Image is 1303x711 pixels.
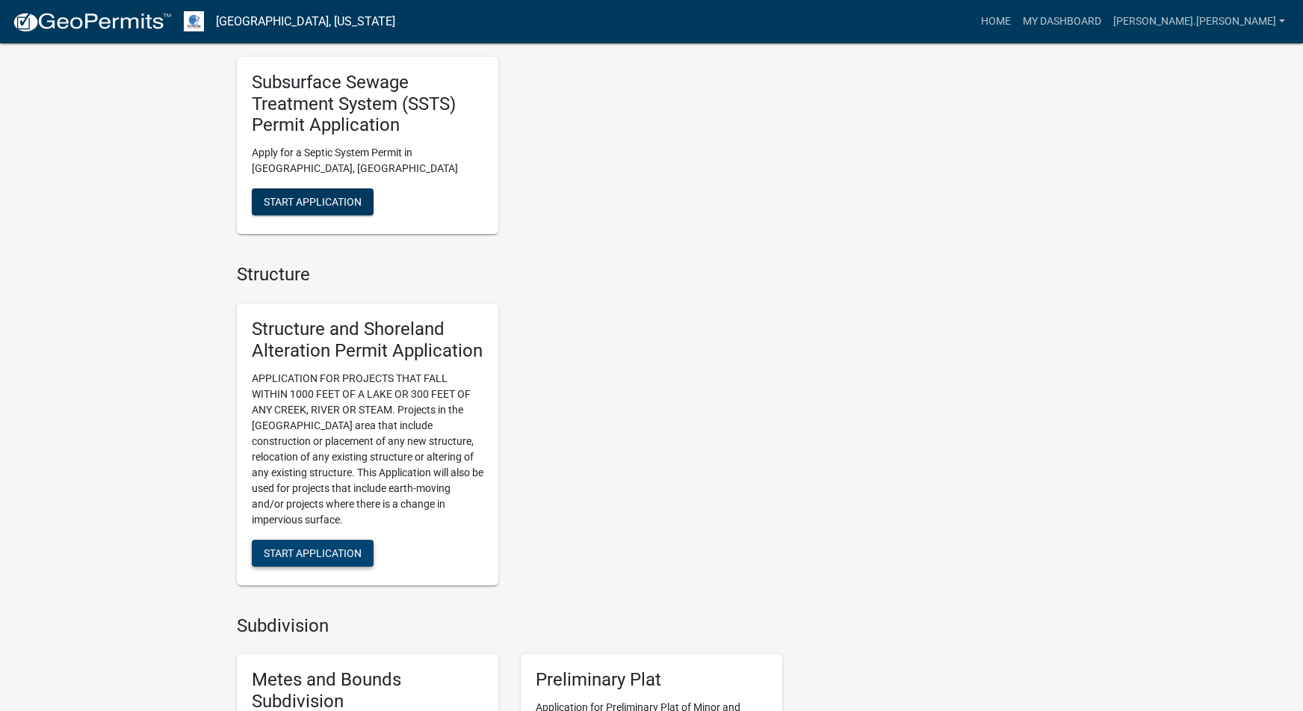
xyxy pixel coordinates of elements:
[252,188,374,215] button: Start Application
[252,318,483,362] h5: Structure and Shoreland Alteration Permit Application
[536,669,767,691] h5: Preliminary Plat
[1017,7,1107,36] a: My Dashboard
[184,11,204,31] img: Otter Tail County, Minnesota
[237,264,782,286] h4: Structure
[237,615,782,637] h4: Subdivision
[1107,7,1291,36] a: [PERSON_NAME].[PERSON_NAME]
[264,196,362,208] span: Start Application
[252,145,483,176] p: Apply for a Septic System Permit in [GEOGRAPHIC_DATA], [GEOGRAPHIC_DATA]
[252,371,483,528] p: APPLICATION FOR PROJECTS THAT FALL WITHIN 1000 FEET OF A LAKE OR 300 FEET OF ANY CREEK, RIVER OR ...
[252,72,483,136] h5: Subsurface Sewage Treatment System (SSTS) Permit Application
[216,9,395,34] a: [GEOGRAPHIC_DATA], [US_STATE]
[264,547,362,558] span: Start Application
[252,540,374,567] button: Start Application
[975,7,1017,36] a: Home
